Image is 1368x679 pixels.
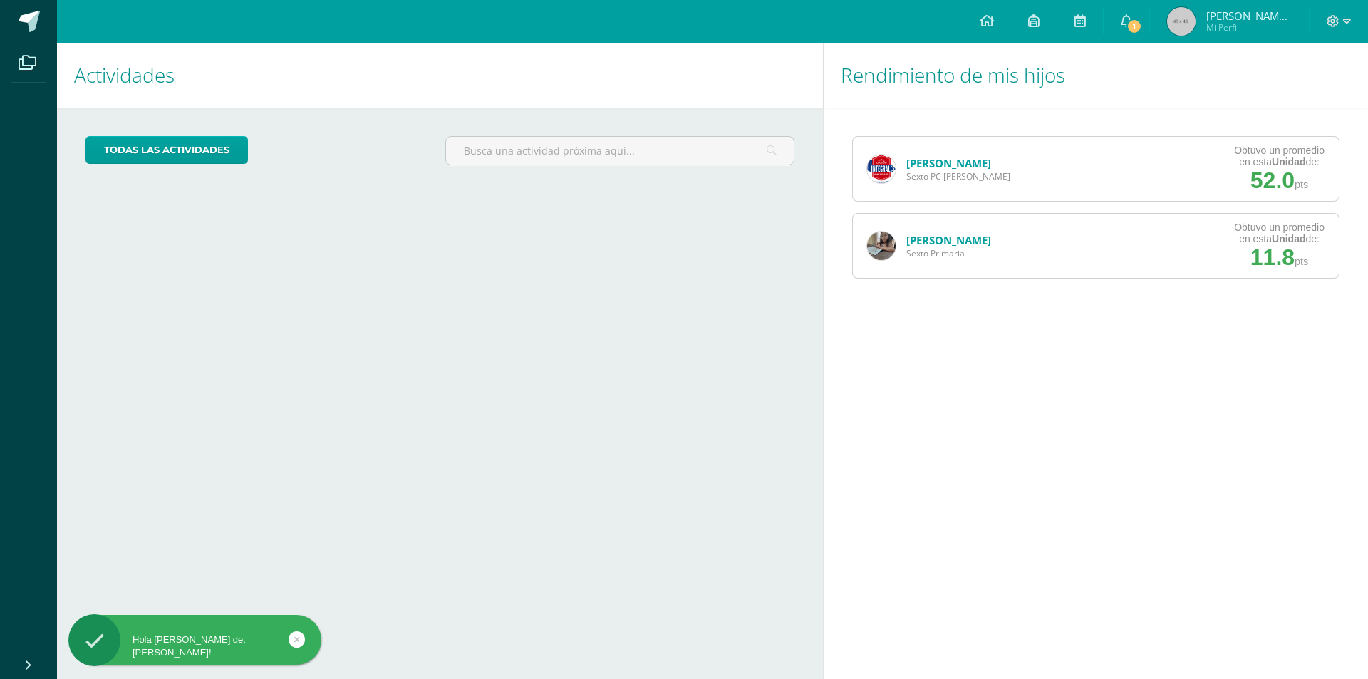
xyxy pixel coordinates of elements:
[85,136,248,164] a: todas las Actividades
[68,633,321,659] div: Hola [PERSON_NAME] de, [PERSON_NAME]!
[1295,179,1308,190] span: pts
[1234,222,1325,244] div: Obtuvo un promedio en esta de:
[74,43,806,108] h1: Actividades
[1272,233,1305,244] strong: Unidad
[867,155,896,183] img: f6589a2197e8b216d2c727f73661068c.png
[1234,145,1325,167] div: Obtuvo un promedio en esta de:
[1206,21,1292,33] span: Mi Perfil
[841,43,1351,108] h1: Rendimiento de mis hijos
[1272,156,1305,167] strong: Unidad
[1250,167,1295,193] span: 52.0
[906,233,991,247] a: [PERSON_NAME]
[1206,9,1292,23] span: [PERSON_NAME] de
[1295,256,1308,267] span: pts
[1167,7,1196,36] img: 45x45
[1250,244,1295,270] span: 11.8
[906,247,991,259] span: Sexto Primaria
[446,137,793,165] input: Busca una actividad próxima aquí...
[1126,19,1142,34] span: 1
[867,232,896,260] img: 54d87bb90a651cf6f1dff6d6455a2c35.png
[906,170,1010,182] span: Sexto PC [PERSON_NAME]
[906,156,991,170] a: [PERSON_NAME]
